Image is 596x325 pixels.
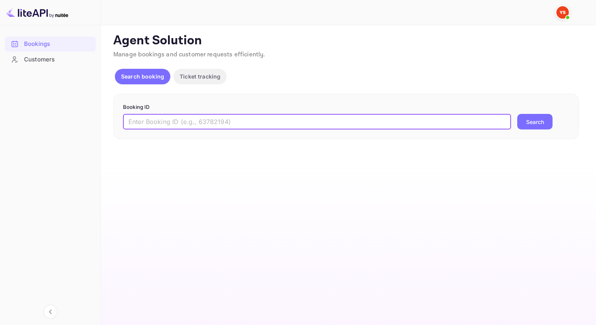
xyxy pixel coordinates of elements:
[6,6,68,19] img: LiteAPI logo
[24,55,92,64] div: Customers
[5,37,96,52] div: Bookings
[5,52,96,66] a: Customers
[5,52,96,67] div: Customers
[121,72,164,80] p: Search booking
[113,33,582,49] p: Agent Solution
[43,305,57,319] button: Collapse navigation
[123,114,511,129] input: Enter Booking ID (e.g., 63782194)
[113,51,265,59] span: Manage bookings and customer requests efficiently.
[5,37,96,51] a: Bookings
[123,103,569,111] p: Booking ID
[180,72,220,80] p: Ticket tracking
[24,40,92,49] div: Bookings
[517,114,553,129] button: Search
[556,6,569,19] img: Yandex Support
